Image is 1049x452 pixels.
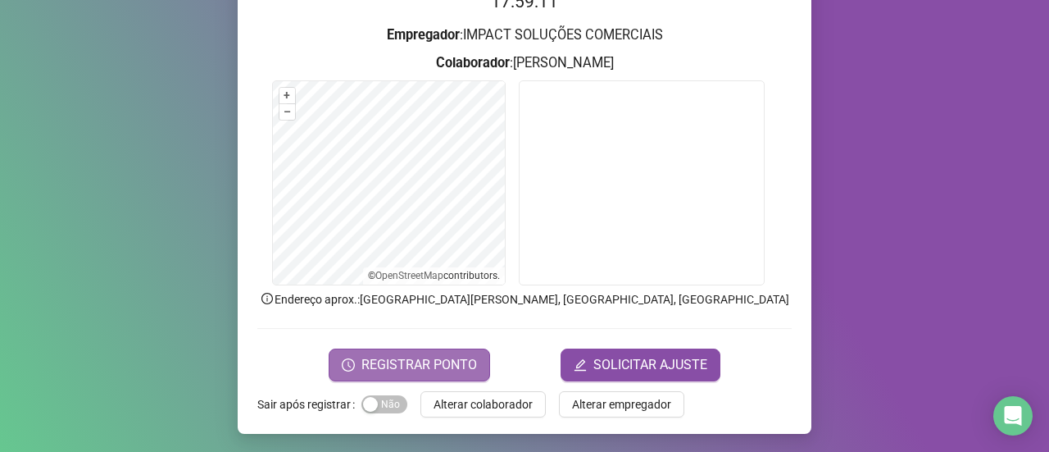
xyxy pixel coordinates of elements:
[257,391,361,418] label: Sair após registrar
[257,53,792,74] h3: : [PERSON_NAME]
[342,358,355,372] span: clock-circle
[572,395,671,413] span: Alterar empregador
[574,358,587,372] span: edit
[260,291,275,306] span: info-circle
[593,355,707,375] span: SOLICITAR AJUSTE
[559,391,684,418] button: Alterar empregador
[368,270,500,281] li: © contributors.
[434,395,533,413] span: Alterar colaborador
[561,349,720,381] button: editSOLICITAR AJUSTE
[387,27,460,43] strong: Empregador
[257,25,792,46] h3: : IMPACT SOLUÇÕES COMERCIAIS
[993,396,1033,436] div: Open Intercom Messenger
[361,355,477,375] span: REGISTRAR PONTO
[279,104,295,120] button: –
[257,290,792,308] p: Endereço aprox. : [GEOGRAPHIC_DATA][PERSON_NAME], [GEOGRAPHIC_DATA], [GEOGRAPHIC_DATA]
[375,270,443,281] a: OpenStreetMap
[436,55,510,71] strong: Colaborador
[329,349,490,381] button: REGISTRAR PONTO
[279,88,295,103] button: +
[420,391,546,418] button: Alterar colaborador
